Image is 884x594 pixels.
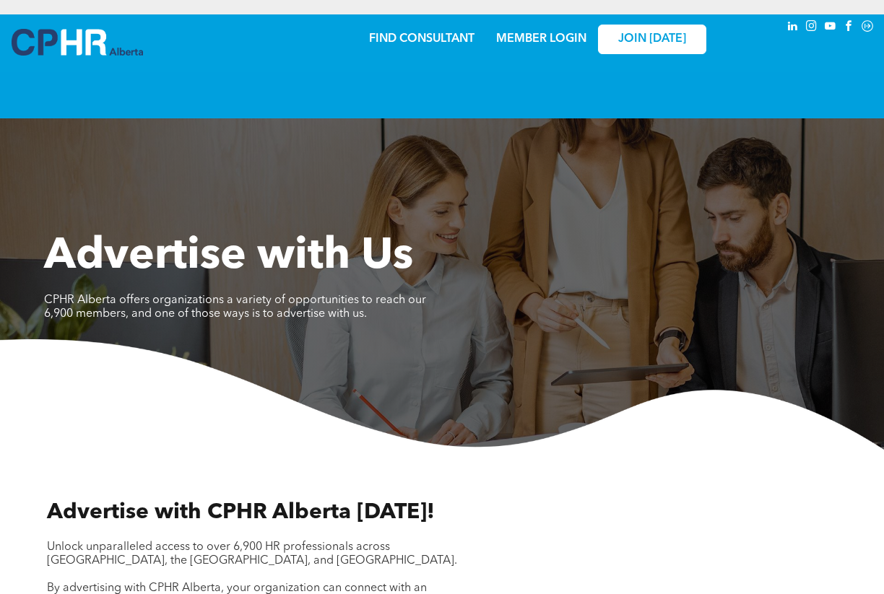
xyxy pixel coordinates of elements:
[44,294,426,320] span: CPHR Alberta offers organizations a variety of opportunities to reach our 6,900 members, and one ...
[47,541,457,567] span: Unlock unparalleled access to over 6,900 HR professionals across [GEOGRAPHIC_DATA], the [GEOGRAPH...
[598,25,706,54] a: JOIN [DATE]
[12,29,143,56] img: A blue and white logo for cp alberta
[496,33,586,45] a: MEMBER LOGIN
[803,18,819,38] a: instagram
[822,18,838,38] a: youtube
[369,33,474,45] a: FIND CONSULTANT
[44,235,413,279] span: Advertise with Us
[47,502,435,523] span: Advertise with CPHR Alberta [DATE]!
[859,18,875,38] a: Social network
[841,18,857,38] a: facebook
[618,32,686,46] span: JOIN [DATE]
[784,18,800,38] a: linkedin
